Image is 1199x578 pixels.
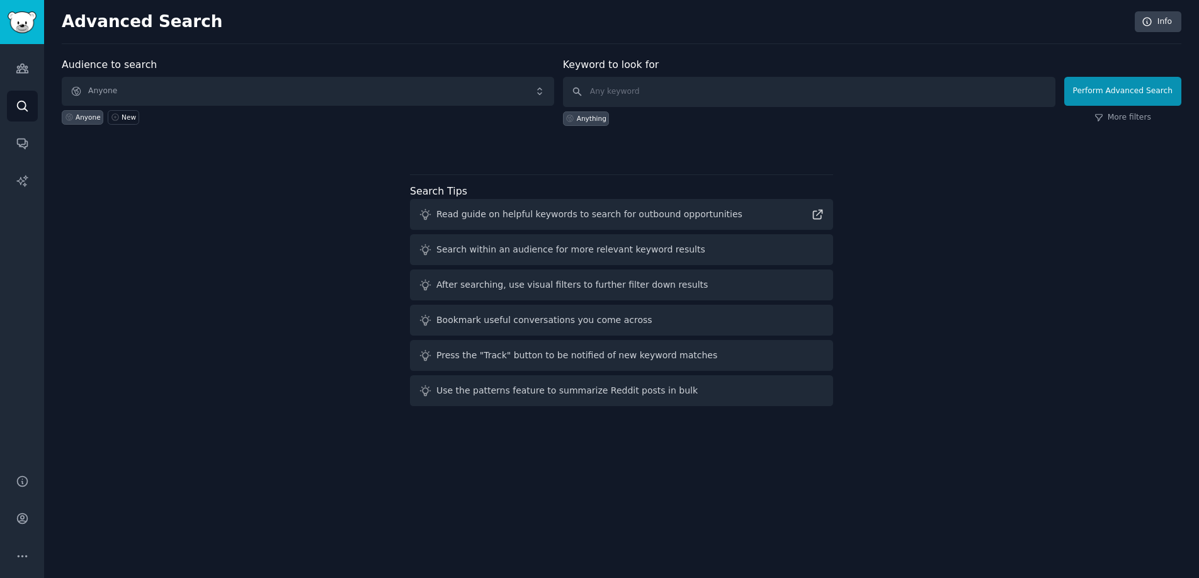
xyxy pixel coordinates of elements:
a: More filters [1094,112,1151,123]
div: Use the patterns feature to summarize Reddit posts in bulk [436,384,698,397]
div: Press the "Track" button to be notified of new keyword matches [436,349,717,362]
img: GummySearch logo [8,11,37,33]
div: Anyone [76,113,101,122]
div: After searching, use visual filters to further filter down results [436,278,708,292]
a: Info [1135,11,1181,33]
label: Audience to search [62,59,157,71]
div: Bookmark useful conversations you come across [436,314,652,327]
label: Search Tips [410,185,467,197]
input: Any keyword [563,77,1055,107]
label: Keyword to look for [563,59,659,71]
a: New [108,110,139,125]
div: Read guide on helpful keywords to search for outbound opportunities [436,208,742,221]
button: Perform Advanced Search [1064,77,1181,106]
button: Anyone [62,77,554,106]
div: Search within an audience for more relevant keyword results [436,243,705,256]
div: Anything [577,114,606,123]
div: New [122,113,136,122]
h2: Advanced Search [62,12,1128,32]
